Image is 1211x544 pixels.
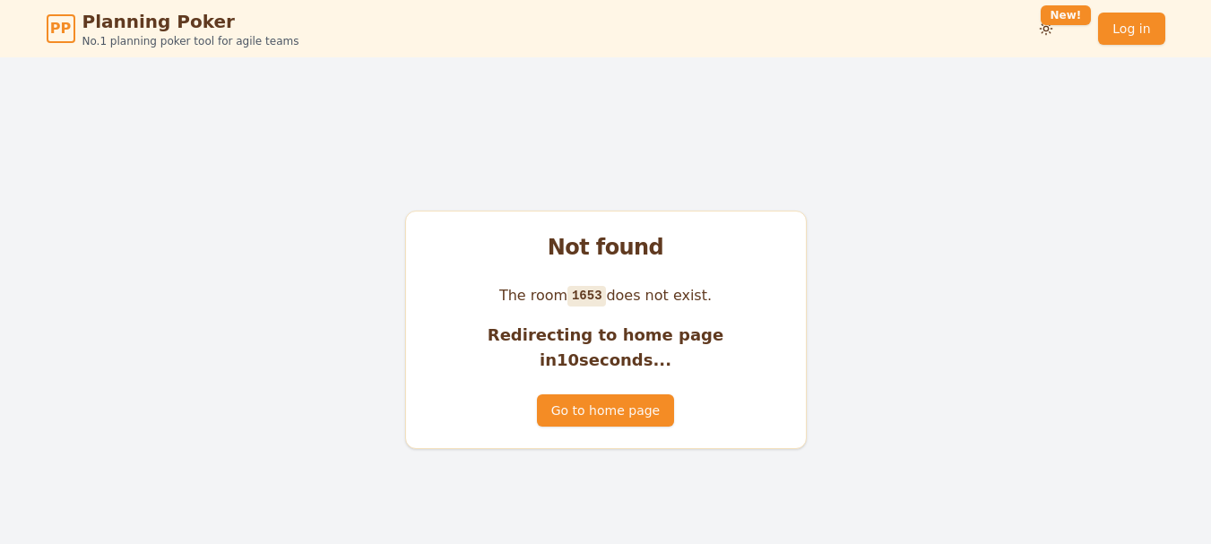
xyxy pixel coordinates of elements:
p: The room does not exist. [428,283,784,308]
span: Planning Poker [82,9,299,34]
a: PPPlanning PokerNo.1 planning poker tool for agile teams [47,9,299,48]
span: PP [50,18,71,39]
p: Redirecting to home page in 10 seconds... [428,323,784,373]
code: 1653 [567,286,606,306]
div: New! [1041,5,1092,25]
span: No.1 planning poker tool for agile teams [82,34,299,48]
button: Go to home page [537,394,674,427]
div: Not found [428,233,784,262]
button: New! [1030,13,1062,45]
a: Log in [1098,13,1164,45]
